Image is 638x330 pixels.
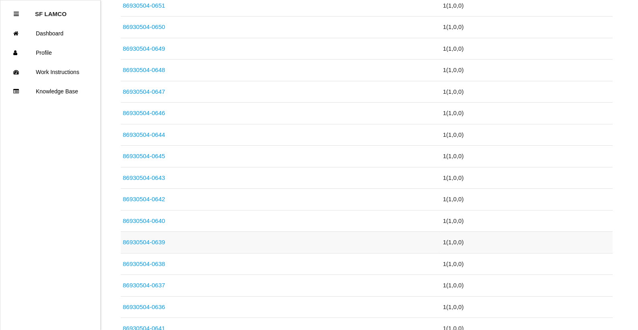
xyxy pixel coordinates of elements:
[123,174,165,181] a: 86930504-0643
[123,88,165,95] a: 86930504-0647
[123,239,165,245] a: 86930504-0639
[441,296,612,318] td: 1 ( 1 , 0 , 0 )
[441,167,612,189] td: 1 ( 1 , 0 , 0 )
[0,43,100,62] a: Profile
[123,109,165,116] a: 86930504-0646
[441,253,612,275] td: 1 ( 1 , 0 , 0 )
[123,2,165,9] a: 86930504-0651
[123,260,165,267] a: 86930504-0638
[35,4,66,17] p: SF LAMCO
[441,210,612,232] td: 1 ( 1 , 0 , 0 )
[0,62,100,82] a: Work Instructions
[123,45,165,52] a: 86930504-0649
[441,124,612,146] td: 1 ( 1 , 0 , 0 )
[441,189,612,210] td: 1 ( 1 , 0 , 0 )
[441,275,612,297] td: 1 ( 1 , 0 , 0 )
[441,81,612,103] td: 1 ( 1 , 0 , 0 )
[123,303,165,310] a: 86930504-0636
[123,66,165,73] a: 86930504-0648
[441,38,612,60] td: 1 ( 1 , 0 , 0 )
[14,4,19,24] div: Close
[123,217,165,224] a: 86930504-0640
[441,146,612,167] td: 1 ( 1 , 0 , 0 )
[123,282,165,289] a: 86930504-0637
[123,153,165,159] a: 86930504-0645
[441,60,612,81] td: 1 ( 1 , 0 , 0 )
[0,24,100,43] a: Dashboard
[441,16,612,38] td: 1 ( 1 , 0 , 0 )
[441,103,612,124] td: 1 ( 1 , 0 , 0 )
[123,196,165,202] a: 86930504-0642
[123,23,165,30] a: 86930504-0650
[123,131,165,138] a: 86930504-0644
[441,232,612,254] td: 1 ( 1 , 0 , 0 )
[0,82,100,101] a: Knowledge Base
